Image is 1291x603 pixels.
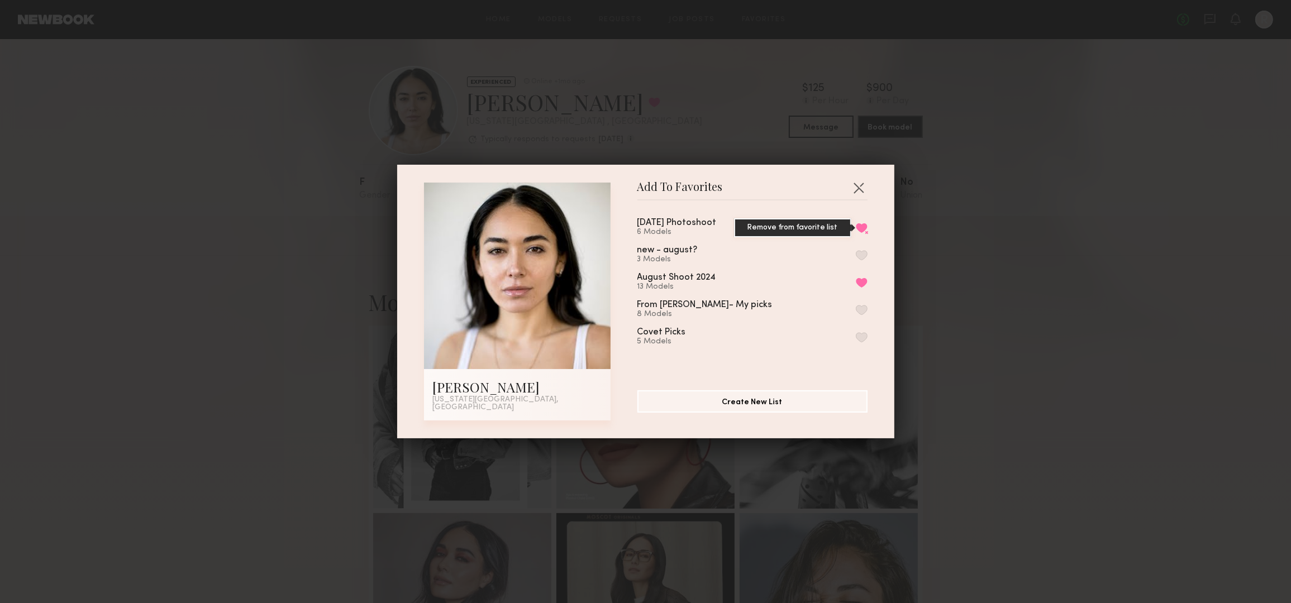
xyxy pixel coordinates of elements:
[433,378,602,396] div: [PERSON_NAME]
[637,255,725,264] div: 3 Models
[856,223,868,233] button: Remove from favorite list
[637,310,799,319] div: 8 Models
[637,273,716,283] div: August Shoot 2024
[637,228,744,237] div: 6 Models
[637,300,773,310] div: From [PERSON_NAME]- My picks
[637,337,713,346] div: 5 Models
[637,283,743,291] div: 13 Models
[637,246,698,255] div: new - august?
[637,328,686,337] div: Covet Picks
[850,179,868,197] button: Close
[433,396,602,411] div: [US_STATE][GEOGRAPHIC_DATA], [GEOGRAPHIC_DATA]
[637,183,723,199] span: Add To Favorites
[637,390,868,413] button: Create New List
[637,218,717,228] div: [DATE] Photoshoot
